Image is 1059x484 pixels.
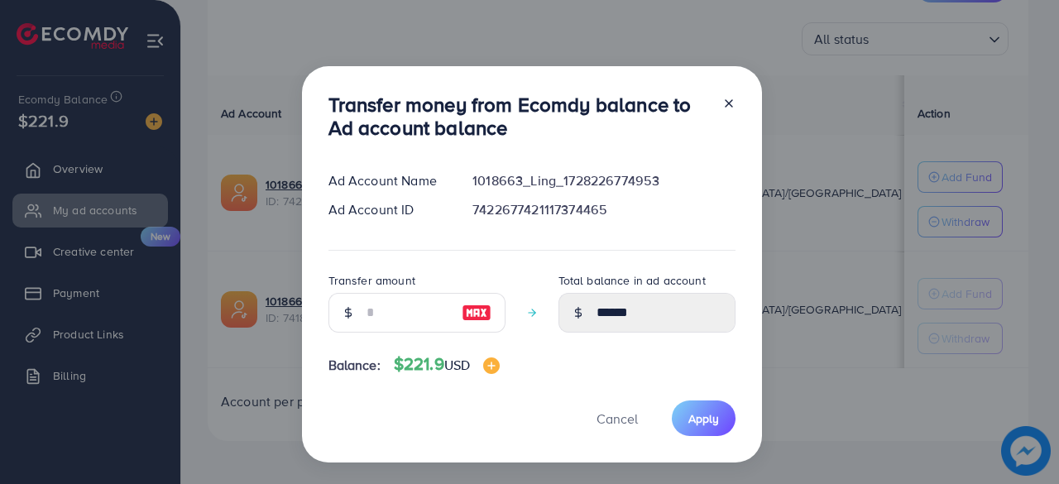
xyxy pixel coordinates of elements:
[328,272,415,289] label: Transfer amount
[576,400,659,436] button: Cancel
[459,200,748,219] div: 7422677421117374465
[597,410,638,428] span: Cancel
[483,357,500,374] img: image
[558,272,706,289] label: Total balance in ad account
[462,303,491,323] img: image
[688,410,719,427] span: Apply
[315,200,460,219] div: Ad Account ID
[328,356,381,375] span: Balance:
[394,354,500,375] h4: $221.9
[444,356,470,374] span: USD
[672,400,736,436] button: Apply
[459,171,748,190] div: 1018663_Ling_1728226774953
[328,93,709,141] h3: Transfer money from Ecomdy balance to Ad account balance
[315,171,460,190] div: Ad Account Name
